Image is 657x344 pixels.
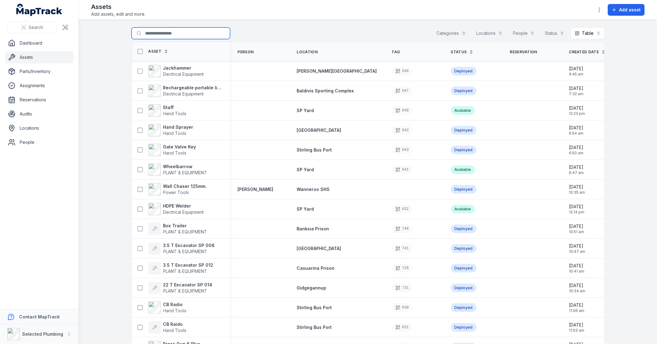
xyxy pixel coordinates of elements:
[451,303,477,312] div: Deployed
[148,183,207,196] a: Wall Chaser 125mm.Power Tools
[5,79,74,92] a: Assignments
[5,65,74,78] a: Parts/Inventory
[569,263,585,269] span: [DATE]
[148,164,207,176] a: WheelbarrowPLANT & EQUIPMENT
[297,245,341,252] a: [GEOGRAPHIC_DATA]
[569,184,585,195] time: 02/09/2025, 10:35:01 am
[297,265,335,271] span: Casuarina Prison
[163,85,223,91] strong: Rechargeable portable light
[148,262,213,274] a: 3.5 T Excavator SP 012PLANT & EQUIPMENT
[392,225,413,233] div: 746
[297,68,377,74] a: [PERSON_NAME][GEOGRAPHIC_DATA]
[297,107,314,114] a: SP Yard
[5,122,74,134] a: Locations
[163,249,207,254] span: PLANT & EQUIPMENT
[569,164,584,170] span: [DATE]
[569,105,585,116] time: 12/09/2025, 12:23:47 pm
[297,88,354,93] span: Baldivis Sporting Complex
[569,269,585,274] span: 10:41 am
[392,303,413,312] div: 638
[148,85,223,97] a: Rechargeable portable lightElectrical Equipment
[569,302,585,308] span: [DATE]
[451,244,477,253] div: Deployed
[163,71,204,77] span: Electrical Equipment
[569,229,584,234] span: 10:51 am
[451,205,475,213] div: Available
[569,282,586,289] span: [DATE]
[619,7,641,13] span: Add asset
[451,165,475,174] div: Available
[392,50,400,55] span: Tag
[163,164,207,170] strong: Wheelbarrow
[163,229,207,234] span: PLANT & EQUIPMENT
[451,50,467,55] span: Status
[569,210,585,215] span: 12:14 pm
[569,223,584,229] span: [DATE]
[163,262,213,268] strong: 3.5 T Excavator SP 012
[392,264,413,273] div: 726
[297,187,330,192] span: Wanneroo SHS
[392,67,413,75] div: 646
[297,226,329,232] a: Banksia Prison
[569,204,585,210] span: [DATE]
[297,127,341,133] a: [GEOGRAPHIC_DATA]
[510,50,537,55] span: Reservation
[451,225,477,233] div: Deployed
[569,144,584,156] time: 11/09/2025, 6:50:53 am
[569,164,584,175] time: 11/09/2025, 6:47:31 am
[29,24,43,30] span: Search
[569,184,585,190] span: [DATE]
[163,209,204,215] span: Electrical Equipment
[163,302,187,308] strong: CB Radio
[569,282,586,293] time: 28/08/2025, 10:34:15 am
[163,150,187,156] span: Hand Tools
[569,85,584,96] time: 16/09/2025, 7:32:48 am
[569,131,584,136] span: 6:54 am
[569,66,584,77] time: 16/09/2025, 9:45:42 am
[297,285,326,291] a: Gidgegannup
[163,282,213,288] strong: 22 T Excavator SP 014
[163,170,207,175] span: PLANT & EQUIPMENT
[433,27,470,39] button: Categories
[392,87,413,95] div: 647
[5,136,74,148] a: People
[148,104,187,117] a: StaffHand Tools
[297,167,314,172] span: SP Yard
[163,91,204,96] span: Electrical Equipment
[451,323,477,332] div: Deployed
[569,105,585,111] span: [DATE]
[392,146,413,154] div: 643
[451,87,477,95] div: Deployed
[569,72,584,77] span: 9:45 am
[163,328,187,333] span: Hand Tools
[163,131,187,136] span: Hand Tools
[569,263,585,274] time: 28/08/2025, 10:41:10 am
[22,331,63,337] strong: Selected Plumbing
[148,223,207,235] a: Box TrailerPLANT & EQUIPMENT
[569,223,584,234] time: 28/08/2025, 10:51:56 am
[163,203,204,209] strong: HDPE Welder
[297,324,332,330] a: Stirling Bus Port
[148,321,187,334] a: CB RaidoHand Tools
[569,308,585,313] span: 11:06 am
[569,111,585,116] span: 12:23 pm
[148,49,162,54] span: Asset
[148,242,215,255] a: 3.5 T Excavator SP 008PLANT & EQUIPMENT
[569,249,586,254] span: 10:47 am
[569,289,586,293] span: 10:34 am
[569,328,585,333] span: 11:03 am
[5,51,74,63] a: Assets
[163,144,196,150] strong: Gate Valve Key
[569,243,586,254] time: 28/08/2025, 10:47:05 am
[569,322,585,333] time: 27/08/2025, 11:03:18 am
[297,147,332,153] a: Stirling Bus Port
[392,126,413,135] div: 642
[148,282,213,294] a: 22 T Excavator SP 014PLANT & EQUIPMENT
[392,106,413,115] div: 648
[569,151,584,156] span: 6:50 am
[297,305,332,310] span: Stirling Bus Port
[451,284,477,292] div: Deployed
[297,305,332,311] a: Stirling Bus Port
[569,50,606,55] a: Created Date
[297,246,341,251] span: [GEOGRAPHIC_DATA]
